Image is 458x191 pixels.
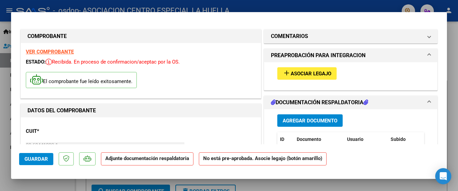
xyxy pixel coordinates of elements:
[27,107,96,114] strong: DATOS DEL COMPROBANTE
[264,49,437,62] mat-expansion-panel-header: PREAPROBACIÓN PARA INTEGRACION
[291,71,331,77] span: Asociar Legajo
[271,51,365,60] h1: PREAPROBACIÓN PARA INTEGRACION
[283,69,291,77] mat-icon: add
[105,155,189,161] strong: Adjunte documentación respaldatoria
[19,153,53,165] button: Guardar
[277,114,343,127] button: Agregar Documento
[199,152,327,165] strong: No está pre-aprobada. Asocie legajo (botón amarillo)
[344,132,388,147] datatable-header-cell: Usuario
[26,72,137,88] p: El comprobante fue leído exitosamente.
[277,67,337,80] button: Asociar Legajo
[391,137,406,142] span: Subido
[26,127,95,135] p: CUIT
[271,99,368,107] h1: DOCUMENTACIÓN RESPALDATORIA
[26,59,46,65] span: ESTADO:
[27,33,67,39] strong: COMPROBANTE
[46,59,180,65] span: Recibida. En proceso de confirmacion/aceptac por la OS.
[271,32,308,40] h1: COMENTARIOS
[294,132,344,147] datatable-header-cell: Documento
[280,137,284,142] span: ID
[264,96,437,109] mat-expansion-panel-header: DOCUMENTACIÓN RESPALDATORIA
[297,137,321,142] span: Documento
[388,132,421,147] datatable-header-cell: Subido
[283,118,337,124] span: Agregar Documento
[26,49,74,55] a: VER COMPROBANTE
[264,62,437,90] div: PREAPROBACIÓN PARA INTEGRACION
[347,137,363,142] span: Usuario
[264,30,437,43] mat-expansion-panel-header: COMENTARIOS
[435,168,451,184] div: Open Intercom Messenger
[24,156,48,162] span: Guardar
[277,132,294,147] datatable-header-cell: ID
